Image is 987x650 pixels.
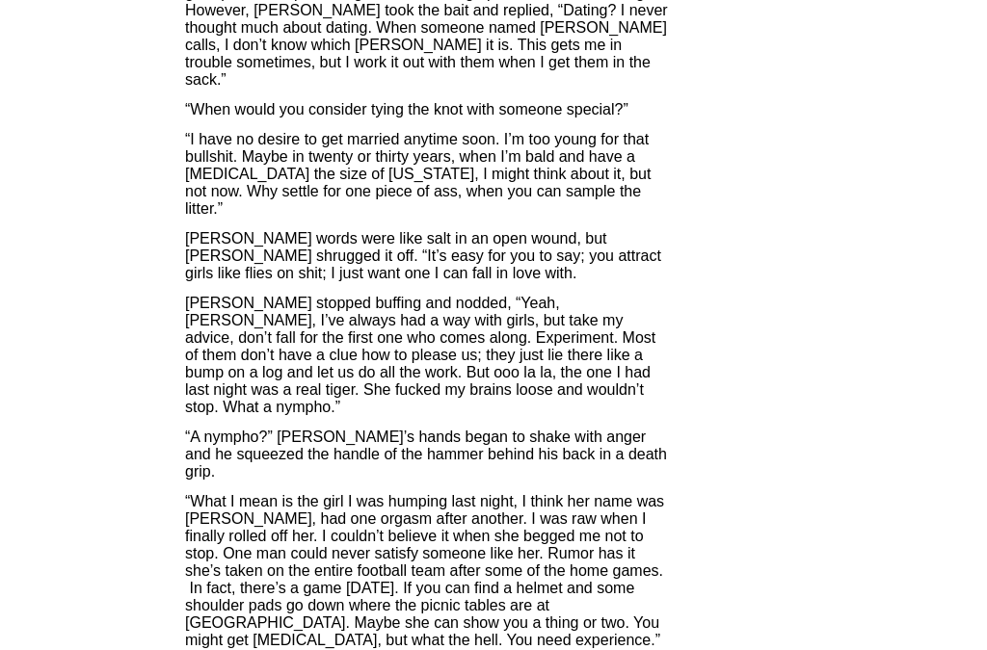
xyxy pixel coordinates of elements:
span: “I have no desire to get married anytime soon. I’m too young for that bullshit. Maybe in twenty o... [185,131,651,217]
span: [PERSON_NAME] words were like salt in an open wound, but [PERSON_NAME] shrugged it off. “It’s eas... [185,230,661,281]
span: “What I mean is the girl I was humping last night, I think her name was [PERSON_NAME], had one or... [185,493,664,648]
span: [PERSON_NAME] stopped buffing and nodded, “Yeah, [PERSON_NAME], I’ve always had a way with girls,... [185,295,655,415]
span: “When would you consider tying the knot with someone special?” [185,101,628,117]
span: “A nympho?” [PERSON_NAME]’s hands began to shake with anger and he squeezed the handle of the ham... [185,429,667,480]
